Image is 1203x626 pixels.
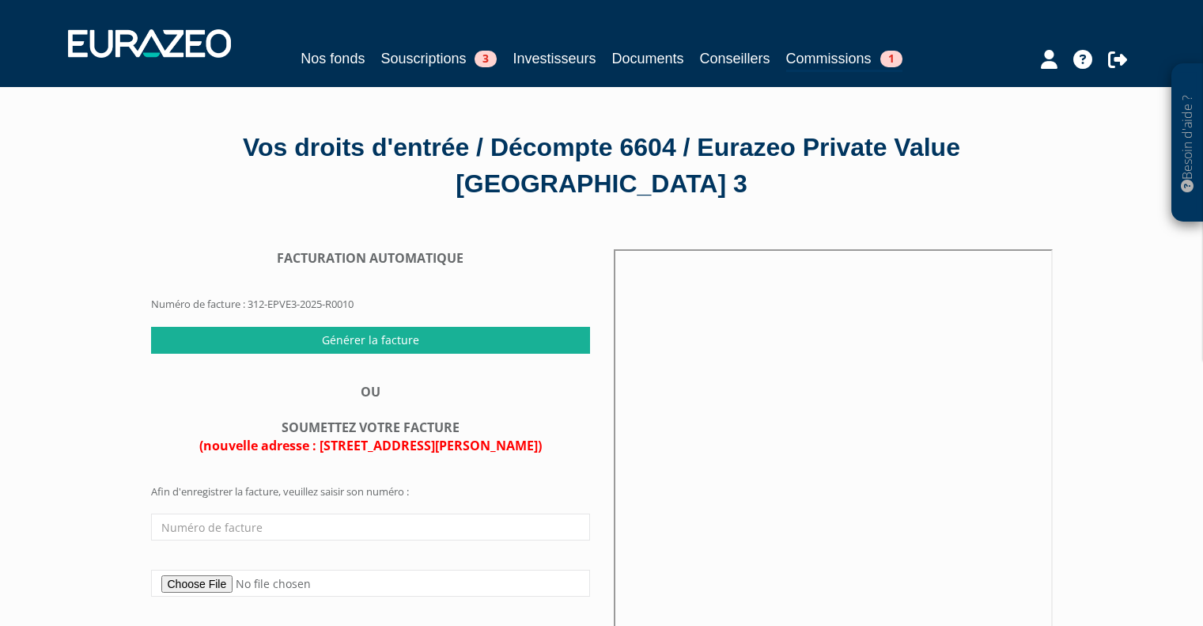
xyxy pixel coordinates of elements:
[786,47,902,72] a: Commissions1
[1178,72,1197,214] p: Besoin d'aide ?
[151,514,590,541] input: Numéro de facture
[151,249,590,326] form: Numéro de facture : 312-EPVE3-2025-R0010
[199,437,542,454] span: (nouvelle adresse : [STREET_ADDRESS][PERSON_NAME])
[700,47,770,70] a: Conseillers
[151,383,590,455] div: OU SOUMETTEZ VOTRE FACTURE
[380,47,497,70] a: Souscriptions3
[880,51,902,67] span: 1
[151,130,1053,202] div: Vos droits d'entrée / Décompte 6604 / Eurazeo Private Value [GEOGRAPHIC_DATA] 3
[151,249,590,267] div: FACTURATION AUTOMATIQUE
[475,51,497,67] span: 3
[151,327,590,354] input: Générer la facture
[612,47,684,70] a: Documents
[68,29,231,58] img: 1732889491-logotype_eurazeo_blanc_rvb.png
[301,47,365,70] a: Nos fonds
[513,47,596,70] a: Investisseurs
